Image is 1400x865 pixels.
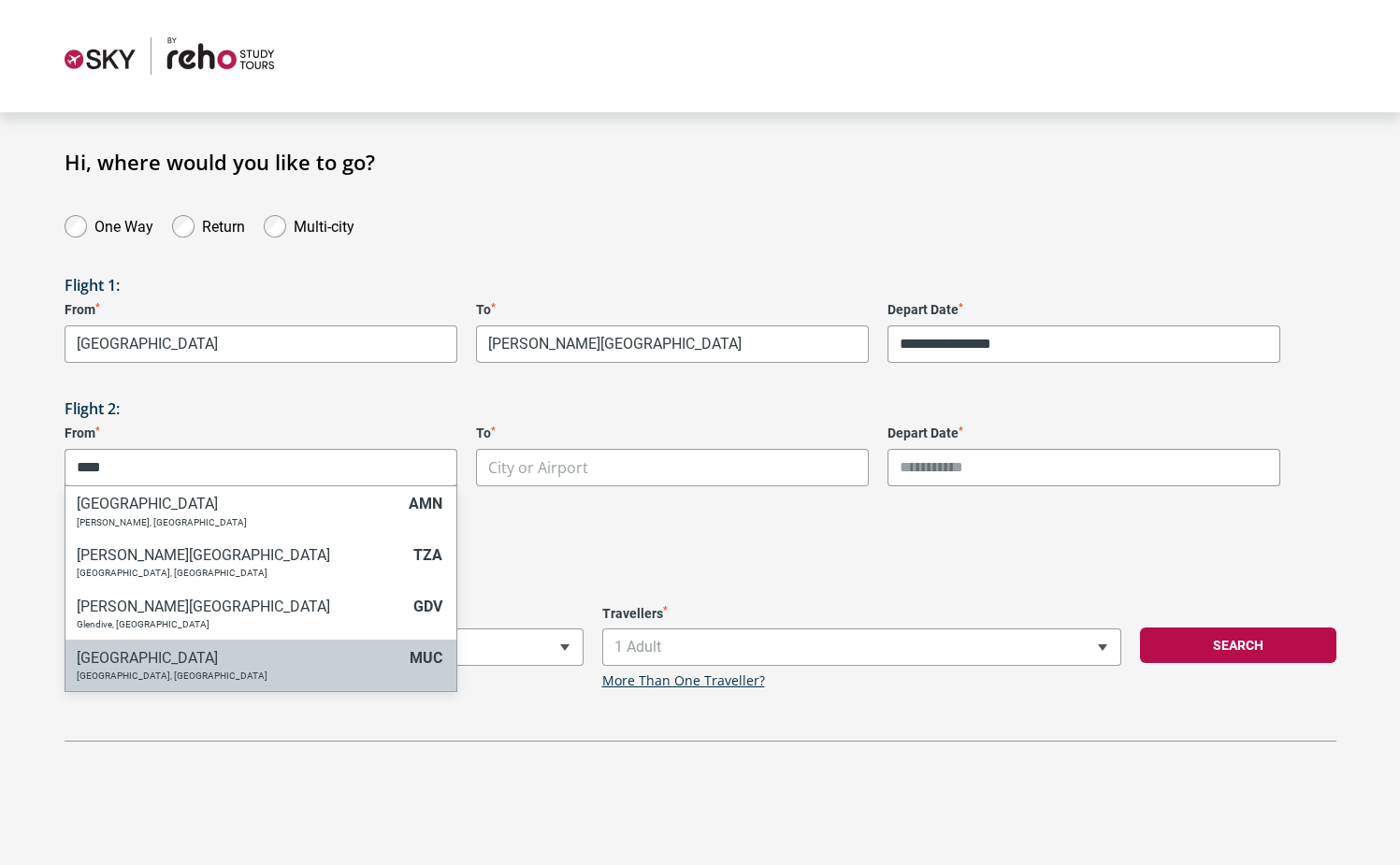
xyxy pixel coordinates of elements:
[409,495,442,512] span: AMN
[77,649,400,667] h6: [GEOGRAPHIC_DATA]
[477,450,868,486] span: City or Airport
[488,457,588,478] span: City or Airport
[65,400,1336,418] h3: Flight 2:
[65,302,457,318] label: From
[294,213,354,236] label: Multi-city
[65,449,456,486] input: Search
[888,302,1280,318] label: Depart Date
[476,302,869,318] label: To
[94,213,153,236] label: One Way
[77,670,400,682] p: [GEOGRAPHIC_DATA], [GEOGRAPHIC_DATA]
[602,673,765,689] a: More Than One Traveller?
[410,649,442,667] span: MUC
[888,425,1280,441] label: Depart Date
[1140,627,1336,663] button: Search
[77,517,399,528] p: [PERSON_NAME], [GEOGRAPHIC_DATA]
[476,425,869,441] label: To
[65,277,1336,295] h3: Flight 1:
[602,606,1121,622] label: Travellers
[202,213,245,236] label: Return
[603,629,1120,665] span: 1 Adult
[77,568,404,579] p: [GEOGRAPHIC_DATA], [GEOGRAPHIC_DATA]
[602,628,1121,666] span: 1 Adult
[65,326,456,362] span: Melbourne, Australia
[77,495,399,512] h6: [GEOGRAPHIC_DATA]
[65,150,1336,174] h1: Hi, where would you like to go?
[413,546,442,564] span: TZA
[476,325,869,363] span: Bologna, Italy
[77,619,404,630] p: Glendive, [GEOGRAPHIC_DATA]
[77,546,404,564] h6: [PERSON_NAME][GEOGRAPHIC_DATA]
[65,425,457,441] label: From
[413,598,442,615] span: GDV
[65,325,457,363] span: Melbourne, Australia
[77,598,404,615] h6: [PERSON_NAME][GEOGRAPHIC_DATA]
[477,326,868,362] span: Bologna, Italy
[65,449,457,486] span: City or Airport
[476,449,869,486] span: City or Airport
